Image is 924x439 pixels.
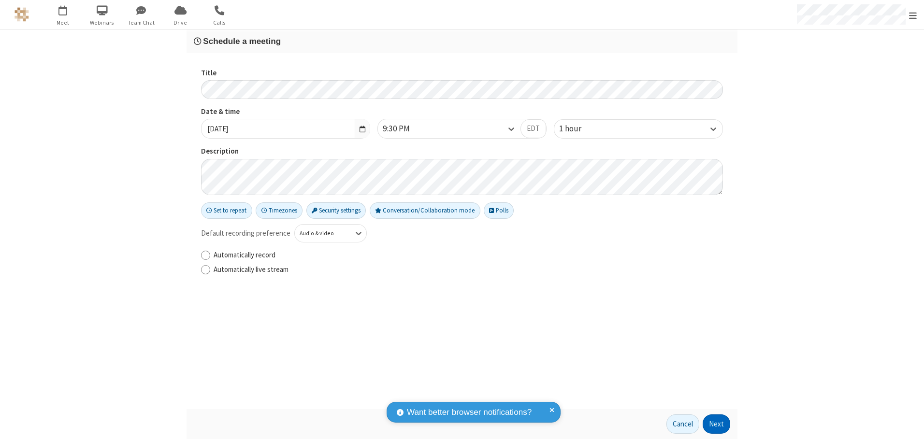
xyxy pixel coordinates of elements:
[256,202,303,219] button: Timezones
[201,202,252,219] button: Set to repeat
[84,18,120,27] span: Webinars
[203,36,281,46] span: Schedule a meeting
[14,7,29,22] img: QA Selenium DO NOT DELETE OR CHANGE
[201,146,723,157] label: Description
[162,18,199,27] span: Drive
[306,202,366,219] button: Security settings
[202,18,238,27] span: Calls
[383,123,426,135] div: 9:30 PM
[45,18,81,27] span: Meet
[666,414,699,434] button: Cancel
[201,228,290,239] span: Default recording preference
[520,119,546,139] button: EDT
[559,123,598,135] div: 1 hour
[703,414,730,434] button: Next
[407,406,532,419] span: Want better browser notifications?
[214,264,723,275] label: Automatically live stream
[201,106,370,117] label: Date & time
[484,202,514,219] button: Polls
[370,202,480,219] button: Conversation/Collaboration mode
[201,68,723,79] label: Title
[214,250,723,261] label: Automatically record
[300,229,346,238] div: Audio & video
[123,18,159,27] span: Team Chat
